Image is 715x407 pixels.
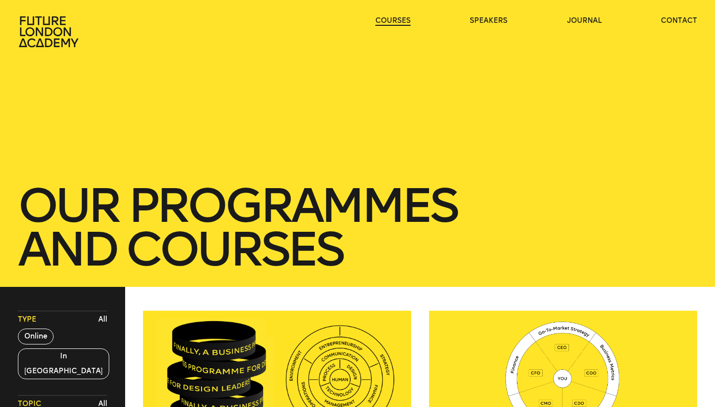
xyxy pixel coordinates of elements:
button: Online [18,329,54,344]
a: courses [375,16,411,26]
a: speakers [470,16,507,26]
button: In [GEOGRAPHIC_DATA] [18,348,109,379]
h1: our Programmes and courses [18,184,697,271]
button: All [96,312,110,327]
a: contact [661,16,697,26]
a: journal [567,16,602,26]
span: Type [18,315,36,325]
